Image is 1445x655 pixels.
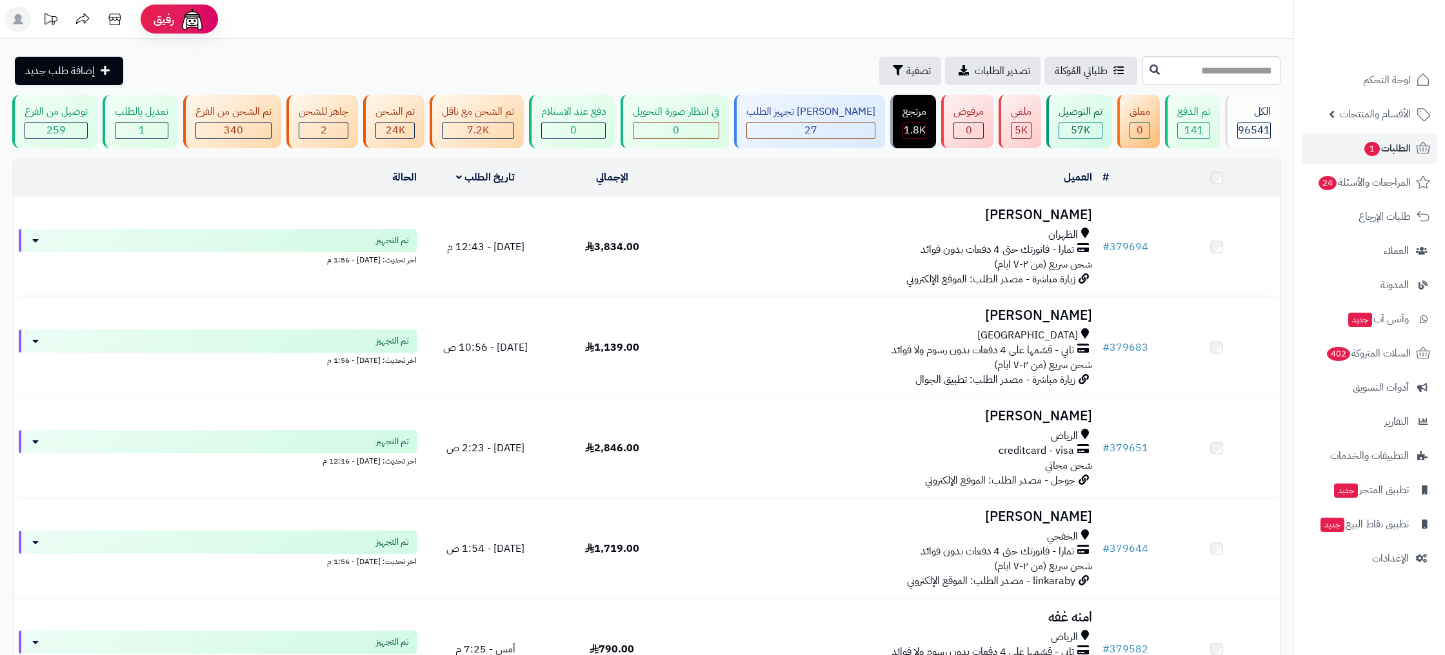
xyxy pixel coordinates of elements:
[299,123,348,138] div: 2
[1051,429,1078,444] span: الرياض
[618,95,732,148] a: في انتظار صورة التحويل 0
[10,95,100,148] a: توصيل من الفرع 259
[1059,123,1102,138] div: 57046
[442,104,514,119] div: تم الشحن مع ناقل
[1102,340,1148,355] a: #379683
[904,122,926,138] span: 1.8K
[154,12,174,27] span: رفيق
[446,440,524,456] span: [DATE] - 2:23 ص
[1302,269,1437,300] a: المدونة
[966,122,972,138] span: 0
[224,122,243,138] span: 340
[1302,406,1437,437] a: التقارير
[681,610,1092,625] h3: امنه غفه
[902,104,926,119] div: مرتجع
[921,242,1074,257] span: تمارا - فاتورتك حتى 4 دفعات بدون فوائد
[376,123,414,138] div: 24022
[386,122,405,138] span: 24K
[1177,104,1210,119] div: تم الدفع
[879,57,941,85] button: تصفية
[906,271,1075,287] span: زيارة مباشرة - مصدر الطلب: الموقع الإلكتروني
[747,123,875,138] div: 27
[1015,122,1028,138] span: 5K
[195,104,272,119] div: تم الشحن من الفرع
[1102,541,1110,556] span: #
[1102,440,1148,456] a: #379651
[999,444,1074,458] span: creditcard - visa
[1102,170,1109,185] a: #
[1326,347,1350,362] span: 402
[1317,173,1411,191] span: المراجعات والأسئلة
[1302,64,1437,95] a: لوحة التحكم
[1357,27,1433,54] img: logo-2.png
[19,554,417,567] div: اخر تحديث: [DATE] - 1:56 م
[681,308,1092,323] h3: [PERSON_NAME]
[321,122,327,138] span: 2
[443,340,528,355] span: [DATE] - 10:56 ص
[1384,413,1409,431] span: التقارير
[1333,481,1409,499] span: تطبيق المتجر
[1302,304,1437,335] a: وآتس آبجديد
[100,95,181,148] a: تعديل بالطلب 1
[1363,139,1411,157] span: الطلبات
[1302,440,1437,471] a: التطبيقات والخدمات
[585,239,639,255] span: 3,834.00
[1372,549,1409,567] span: الإعدادات
[427,95,526,148] a: تم الشحن مع ناقل 7.2K
[1047,529,1078,544] span: الخفجي
[46,122,66,138] span: 259
[1380,276,1409,294] span: المدونة
[953,104,984,119] div: مرفوض
[975,63,1030,79] span: تصدير الطلبات
[892,343,1074,358] span: تابي - قسّمها على 4 دفعات بدون رسوم ولا فوائد
[1237,104,1271,119] div: الكل
[1048,228,1078,242] span: الظهران
[361,95,427,148] a: تم الشحن 24K
[376,234,409,247] span: تم التجهيز
[1102,239,1110,255] span: #
[467,122,489,138] span: 7.2K
[903,123,926,138] div: 1844
[376,435,409,448] span: تم التجهيز
[526,95,618,148] a: دفع عند الاستلام 0
[1318,176,1337,191] span: 24
[1302,338,1437,369] a: السلات المتروكة402
[25,104,88,119] div: توصيل من الفرع
[1319,515,1409,533] span: تطبيق نقاط البيع
[1363,71,1411,89] span: لوحة التحكم
[915,372,1075,387] span: زيارة مباشرة - مصدر الطلب: تطبيق الجوال
[376,636,409,649] span: تم التجهيز
[1178,123,1210,138] div: 141
[446,541,524,556] span: [DATE] - 1:54 ص
[1102,541,1148,556] a: #379644
[994,257,1092,272] span: شحن سريع (من ٢-٧ ايام)
[1011,123,1031,138] div: 4997
[19,353,417,366] div: اخر تحديث: [DATE] - 1:56 م
[1359,208,1411,226] span: طلبات الإرجاع
[181,95,284,148] a: تم الشحن من الفرع 340
[1051,630,1078,645] span: الرياض
[585,440,639,456] span: 2,846.00
[673,122,679,138] span: 0
[25,63,95,79] span: إضافة طلب جديد
[456,170,515,185] a: تاريخ الطلب
[585,340,639,355] span: 1,139.00
[633,104,719,119] div: في انتظار صورة التحويل
[994,558,1092,574] span: شحن سريع (من ٢-٧ ايام)
[196,123,271,138] div: 340
[542,123,605,138] div: 0
[1055,63,1108,79] span: طلباتي المُوكلة
[541,104,606,119] div: دفع عند الاستلام
[19,252,417,266] div: اخر تحديث: [DATE] - 1:56 م
[1044,57,1137,85] a: طلباتي المُوكلة
[179,6,205,32] img: ai-face.png
[1302,509,1437,540] a: تطبيق نقاط البيعجديد
[1334,484,1358,498] span: جديد
[299,104,348,119] div: جاهز للشحن
[1102,440,1110,456] span: #
[977,328,1078,343] span: [GEOGRAPHIC_DATA]
[1137,122,1143,138] span: 0
[1302,133,1437,164] a: الطلبات1
[139,122,145,138] span: 1
[681,208,1092,222] h3: [PERSON_NAME]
